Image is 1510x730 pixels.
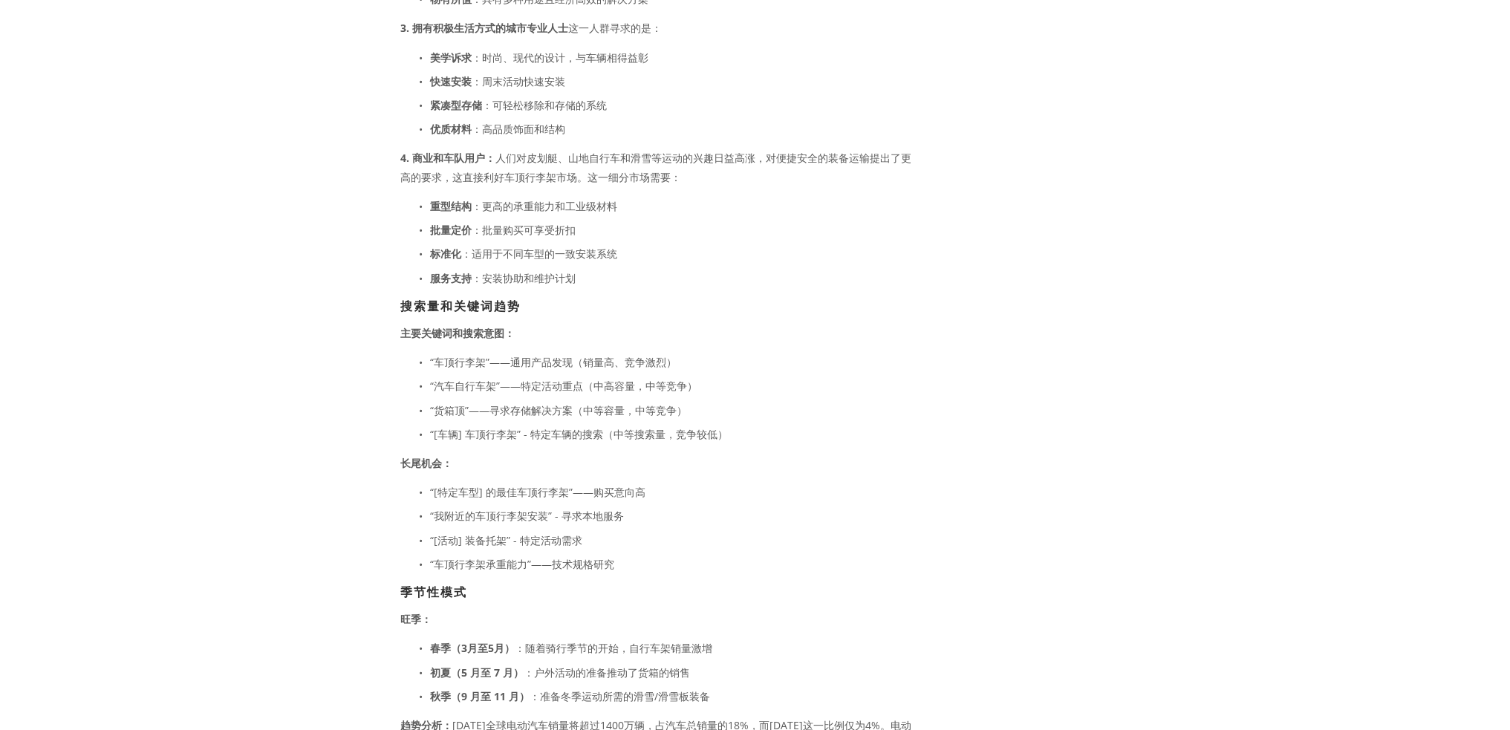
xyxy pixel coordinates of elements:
font: 重型结构 [430,199,472,213]
font: “我附近的车顶行李架安装” - 寻求本地服务 [430,509,624,523]
font: 服务支持 [430,271,472,285]
font: “[车辆] 车顶行李架” - 特定车辆的搜索（中等搜索量，竞争较低） [430,427,728,441]
font: ：安装协助和维护计划 [472,271,576,285]
font: 优质材料 [430,122,472,136]
font: 美学诉求 [430,50,472,65]
font: ：准备冬季运动所需的滑雪/滑雪板装备 [530,689,710,703]
font: 快速安装 [430,74,472,88]
font: 初夏（5 月至 7 月） [430,665,524,680]
font: 这一人群寻求的是： [568,21,662,35]
font: ：户外活动的准备推动了货箱的销售 [524,665,690,680]
font: 批量定价 [430,223,472,237]
font: “货箱顶”——寻求存储解决方案（中等容量，中等竞争） [430,403,687,417]
font: ：批量购买可享受折扣 [472,223,576,237]
font: 主要关键词和搜索意图： [400,326,515,340]
font: “[特定车型] 的最佳车顶行李架”——购买意向高 [430,485,645,499]
font: ：更高的承重能力和工业级材料 [472,199,617,213]
font: 旺季： [400,612,432,626]
font: 4. 商业和车队用户： [400,151,495,165]
font: 紧凑型存储 [430,98,482,112]
font: ：时尚、现代的设计，与车辆相得益彰 [472,50,648,65]
font: 季节性模式 [400,584,467,601]
font: “车顶行李架承重能力”——技术规格研究 [430,557,614,571]
font: 秋季（9 月至 11 月） [430,689,530,703]
font: 3. 拥有积极生活方式的城市专业人士 [400,21,568,35]
font: ：适用于不同车型的一致安装系统 [461,247,617,261]
font: ：可轻松移除和存储的系统 [482,98,607,112]
font: “汽车自行车架”——特定活动重点（中高容量，中等竞争） [430,379,697,393]
font: “车顶行李架”——通用产品发现（销量高、竞争激烈） [430,355,677,369]
font: “[活动] 装备托架” - 特定活动需求 [430,533,582,547]
font: 春季（3月至5月） [430,641,515,655]
font: 标准化 [430,247,461,261]
font: ：高品质饰面和结构 [472,122,565,136]
font: ：周末活动快速安装 [472,74,565,88]
font: 人们对皮划艇、山地自行车和滑雪等运动的兴趣日益高涨，对便捷安全的装备运输提出了更高的要求，这直接利好车顶行李架市场。这一细分市场需要： [400,151,911,183]
font: 搜索量和关键词趋势 [400,298,521,315]
font: 长尾机会： [400,456,452,470]
font: ：随着骑行季节的开始，自行车架销量激增 [515,641,712,655]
